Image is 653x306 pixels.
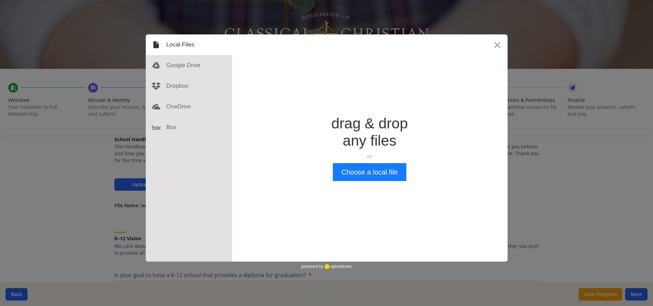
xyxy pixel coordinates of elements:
[146,96,232,117] div: OneDrive
[333,163,406,181] button: Choose a local file
[331,153,408,160] div: or
[487,34,508,55] button: Close
[324,264,352,269] a: uploadcare
[331,115,408,149] div: drag & drop any files
[146,55,232,76] div: Google Drive
[146,76,232,96] div: Dropbox
[146,34,232,55] div: Local Files
[301,262,351,272] div: powered by
[146,117,232,138] div: Box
